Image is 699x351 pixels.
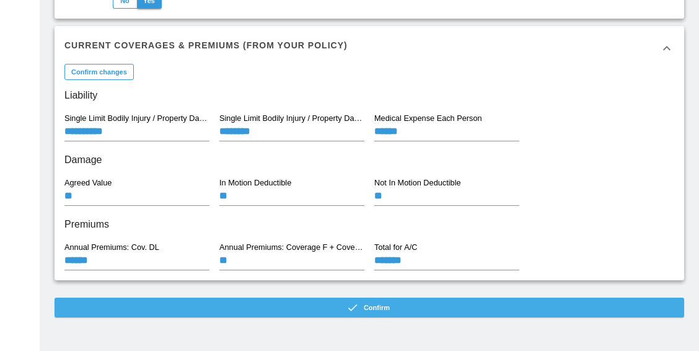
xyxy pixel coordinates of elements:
label: In Motion Deductible [219,177,291,189]
label: Single Limit Bodily Injury / Property Damage Limited Pass.: Each Passenger [219,113,364,124]
button: Confirm changes [64,64,134,80]
label: Not In Motion Deductible [374,177,461,189]
h6: Premiums [64,216,674,233]
label: Single Limit Bodily Injury / Property Damage Limited Pass.: Each Occurrence [64,113,209,124]
label: Total for A/C [374,242,417,253]
h6: Current Coverages & Premiums (from your policy) [64,38,348,52]
h6: Liability [64,87,674,104]
label: Medical Expense Each Person [374,113,482,124]
button: Confirm [55,298,684,318]
label: Annual Premiums: Cov. DL [64,242,159,253]
label: Agreed Value [64,177,112,189]
h6: Damage [64,151,674,169]
label: Annual Premiums: Coverage F + Coverage G [219,242,364,253]
div: Current Coverages & Premiums (from your policy) [55,26,684,71]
